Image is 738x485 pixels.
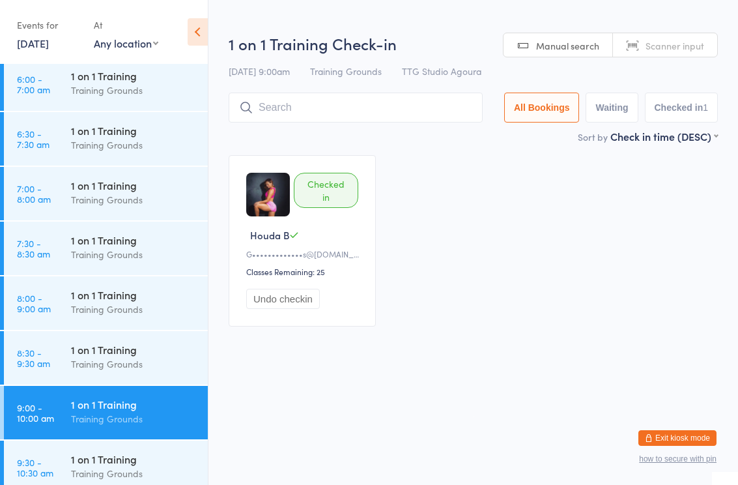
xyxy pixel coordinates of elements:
div: Training Grounds [71,138,197,153]
div: 1 on 1 Training [71,233,197,247]
div: 1 on 1 Training [71,68,197,83]
div: Any location [94,36,158,50]
button: Checked in1 [645,93,718,123]
span: [DATE] 9:00am [229,65,290,78]
a: 8:00 -9:00 am1 on 1 TrainingTraining Grounds [4,276,208,330]
div: G•••••••••••••s@[DOMAIN_NAME] [246,248,362,259]
a: 6:30 -7:30 am1 on 1 TrainingTraining Grounds [4,112,208,166]
div: Classes Remaining: 25 [246,266,362,277]
a: [DATE] [17,36,49,50]
div: 1 on 1 Training [71,452,197,466]
div: Training Grounds [71,357,197,372]
span: Scanner input [646,39,704,52]
a: 9:00 -10:00 am1 on 1 TrainingTraining Grounds [4,386,208,439]
div: Check in time (DESC) [610,129,718,143]
time: 7:00 - 8:00 am [17,183,51,204]
time: 9:00 - 10:00 am [17,402,54,423]
time: 8:00 - 9:00 am [17,293,51,314]
div: Checked in [294,173,358,208]
time: 8:30 - 9:30 am [17,347,50,368]
button: Undo checkin [246,289,320,309]
div: Training Grounds [71,466,197,481]
time: 6:00 - 7:00 am [17,74,50,95]
div: Training Grounds [71,247,197,262]
button: Waiting [586,93,638,123]
span: TTG Studio Agoura [402,65,481,78]
a: 8:30 -9:30 am1 on 1 TrainingTraining Grounds [4,331,208,385]
div: 1 on 1 Training [71,123,197,138]
button: All Bookings [504,93,580,123]
time: 7:30 - 8:30 am [17,238,50,259]
div: 1 on 1 Training [71,342,197,357]
a: 7:30 -8:30 am1 on 1 TrainingTraining Grounds [4,222,208,275]
span: Houda B [250,228,289,242]
div: 1 on 1 Training [71,397,197,411]
div: 1 [703,102,708,113]
span: Manual search [536,39,599,52]
h2: 1 on 1 Training Check-in [229,33,718,54]
button: Exit kiosk mode [638,430,717,446]
img: image1720831047.png [246,173,290,216]
span: Training Grounds [310,65,382,78]
button: how to secure with pin [639,454,717,463]
a: 7:00 -8:00 am1 on 1 TrainingTraining Grounds [4,167,208,220]
div: Training Grounds [71,83,197,98]
div: Events for [17,14,81,36]
div: 1 on 1 Training [71,287,197,302]
label: Sort by [578,130,608,143]
input: Search [229,93,483,123]
a: 6:00 -7:00 am1 on 1 TrainingTraining Grounds [4,57,208,111]
div: Training Grounds [71,411,197,426]
div: Training Grounds [71,302,197,317]
time: 9:30 - 10:30 am [17,457,53,478]
div: 1 on 1 Training [71,178,197,192]
div: At [94,14,158,36]
time: 6:30 - 7:30 am [17,128,50,149]
div: Training Grounds [71,192,197,207]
